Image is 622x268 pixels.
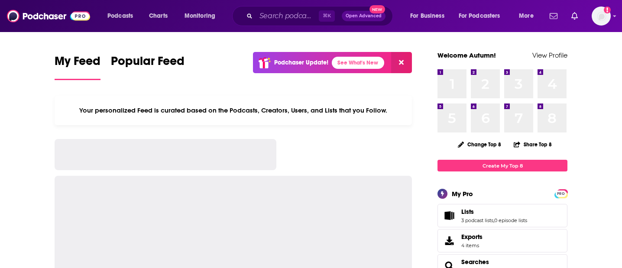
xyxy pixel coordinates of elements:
[437,204,567,227] span: Lists
[55,96,412,125] div: Your personalized Feed is curated based on the Podcasts, Creators, Users, and Lists that you Follow.
[461,233,483,241] span: Exports
[441,235,458,247] span: Exports
[494,217,527,223] a: 0 episode lists
[568,9,581,23] a: Show notifications dropdown
[7,8,90,24] img: Podchaser - Follow, Share and Rate Podcasts
[461,208,474,216] span: Lists
[149,10,168,22] span: Charts
[107,10,133,22] span: Podcasts
[556,191,566,197] span: PRO
[437,229,567,252] a: Exports
[513,9,544,23] button: open menu
[332,57,384,69] a: See What's New
[532,51,567,59] a: View Profile
[404,9,455,23] button: open menu
[546,9,561,23] a: Show notifications dropdown
[461,217,493,223] a: 3 podcast lists
[274,59,328,66] p: Podchaser Update!
[256,9,319,23] input: Search podcasts, credits, & more...
[452,190,473,198] div: My Pro
[111,54,185,80] a: Popular Feed
[461,242,483,249] span: 4 items
[342,11,386,21] button: Open AdvancedNew
[592,6,611,26] span: Logged in as autumncomm
[461,258,489,266] a: Searches
[513,136,552,153] button: Share Top 8
[437,51,496,59] a: Welcome Autumn!
[55,54,100,80] a: My Feed
[453,9,513,23] button: open menu
[178,9,227,23] button: open menu
[459,10,500,22] span: For Podcasters
[604,6,611,13] svg: Add a profile image
[410,10,444,22] span: For Business
[369,5,385,13] span: New
[556,190,566,197] a: PRO
[519,10,534,22] span: More
[441,210,458,222] a: Lists
[437,160,567,171] a: Create My Top 8
[111,54,185,74] span: Popular Feed
[461,208,527,216] a: Lists
[143,9,173,23] a: Charts
[101,9,144,23] button: open menu
[240,6,401,26] div: Search podcasts, credits, & more...
[55,54,100,74] span: My Feed
[185,10,215,22] span: Monitoring
[592,6,611,26] button: Show profile menu
[592,6,611,26] img: User Profile
[346,14,382,18] span: Open Advanced
[453,139,506,150] button: Change Top 8
[319,10,335,22] span: ⌘ K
